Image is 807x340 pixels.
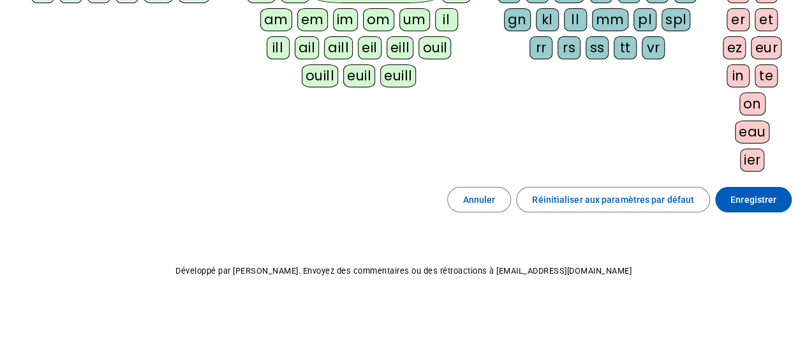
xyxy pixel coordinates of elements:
div: ll [564,8,587,31]
div: ez [723,36,746,59]
span: Enregistrer [730,192,776,207]
div: eau [735,121,770,144]
button: Annuler [447,187,512,212]
div: om [363,8,394,31]
p: Développé par [PERSON_NAME]. Envoyez des commentaires ou des rétroactions à [EMAIL_ADDRESS][DOMAI... [10,263,797,279]
button: Réinitialiser aux paramètres par défaut [516,187,710,212]
div: aill [324,36,353,59]
div: em [297,8,328,31]
div: in [727,64,750,87]
div: eill [387,36,414,59]
div: er [727,8,750,31]
div: im [333,8,358,31]
div: mm [592,8,628,31]
button: Enregistrer [715,187,792,212]
div: am [260,8,292,31]
div: ouil [418,36,451,59]
div: ouill [302,64,338,87]
div: il [435,8,458,31]
div: ill [267,36,290,59]
div: vr [642,36,665,59]
div: ail [295,36,320,59]
div: rr [529,36,552,59]
div: gn [504,8,531,31]
div: kl [536,8,559,31]
span: Annuler [463,192,496,207]
div: te [755,64,778,87]
div: ss [586,36,609,59]
div: eil [358,36,381,59]
div: tt [614,36,637,59]
div: ier [740,149,765,172]
div: et [755,8,778,31]
div: euil [343,64,375,87]
div: on [739,92,766,115]
span: Réinitialiser aux paramètres par défaut [532,192,694,207]
div: um [399,8,430,31]
div: eur [751,36,781,59]
div: euill [380,64,416,87]
div: rs [558,36,581,59]
div: spl [662,8,691,31]
div: pl [633,8,656,31]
